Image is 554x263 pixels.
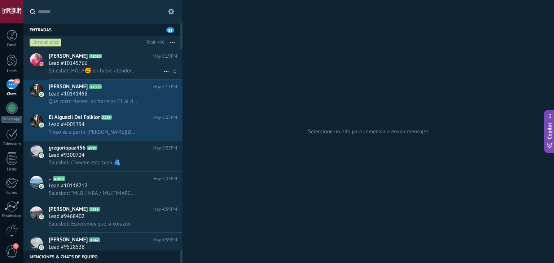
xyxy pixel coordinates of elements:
[39,122,44,128] img: icon
[49,60,88,67] span: Lead #10145766
[546,123,553,139] span: Copilot
[23,250,180,263] div: Menciones & Chats de equipo
[1,69,22,73] div: Leads
[164,36,180,49] button: Más
[101,115,112,120] span: A289
[23,233,183,263] a: avataricon[PERSON_NAME]A942Hoy 4:59PMLead #9528538
[23,171,183,202] a: avataricon..A1008Hoy 5:03PMLead #10118212Salesbot: *MLB / NBA / MULTIMARCA / F1 (M-L)* 👕 DOCENA: ...
[89,54,102,58] span: A1010
[49,83,88,90] span: [PERSON_NAME]
[49,129,137,135] span: Y eso es a partir [PERSON_NAME][DATE]?
[23,110,183,141] a: avatariconEl Alguacil Del FolklorA289Hoy 5:05PMLead #4005394Y eso es a partir [PERSON_NAME][DATE]?
[166,27,174,33] span: 33
[143,39,164,46] div: Total: 490
[23,202,183,232] a: avataricon[PERSON_NAME]A936Hoy 4:59PMLead #9468402Salesbot: Esperemos que si corazón
[49,175,52,182] span: ..
[13,243,19,249] span: 3
[39,153,44,158] img: icon
[49,98,137,105] span: Qué costo tienen las franelas F1 al detal?
[89,84,102,89] span: A1009
[49,190,137,197] span: Salesbot: *MLB / NBA / MULTIMARCA / F1 (M-L)* 👕 DOCENA: 114$ (9,5$c/u) MEDIA DOCENA: 63$ (10,5$c/...
[49,159,120,166] span: Salesbot: Chevere esta bien 🫂
[49,144,85,152] span: gregoriopaz456
[1,116,22,123] div: WhatsApp
[49,206,88,213] span: [PERSON_NAME]
[49,220,131,227] span: Salesbot: Esperemos que si corazón
[49,53,88,60] span: [PERSON_NAME]
[49,244,84,251] span: Lead #9528538
[39,245,44,250] img: icon
[1,191,22,195] div: Correo
[39,214,44,219] img: icon
[153,53,177,60] span: Hoy 5:19PM
[87,146,97,150] span: A919
[153,236,177,244] span: Hoy 4:59PM
[1,43,22,48] div: Panel
[39,61,44,66] img: icon
[89,237,100,242] span: A942
[53,176,66,181] span: A1008
[30,38,62,47] div: Chats abiertos
[89,207,100,211] span: A936
[153,206,177,213] span: Hoy 4:59PM
[1,214,22,219] div: Estadísticas
[49,236,88,244] span: [PERSON_NAME]
[153,83,177,90] span: Hoy 5:17PM
[49,121,84,128] span: Lead #4005394
[23,23,180,36] div: Entradas
[23,141,183,171] a: avataricongregoriopaz456A919Hoy 5:03PMLead #9300724Salesbot: Chevere esta bien 🫂
[1,92,22,97] div: Chats
[153,114,177,121] span: Hoy 5:05PM
[39,184,44,189] img: icon
[23,80,183,110] a: avataricon[PERSON_NAME]A1009Hoy 5:17PMLead #10141458Qué costo tienen las franelas F1 al detal?
[153,175,177,182] span: Hoy 5:03PM
[49,90,88,98] span: Lead #10141458
[49,152,84,159] span: Lead #9300724
[1,142,22,147] div: Calendario
[49,182,88,190] span: Lead #10118212
[153,144,177,152] span: Hoy 5:03PM
[39,92,44,97] img: icon
[49,114,100,121] span: El Alguacil Del Folklor
[23,49,183,79] a: avataricon[PERSON_NAME]A1010Hoy 5:19PMLead #10145766Salesbot: HOLA🥰 en breve atenderemos la infor...
[1,167,22,172] div: Listas
[14,79,20,84] span: 33
[49,213,84,220] span: Lead #9468402
[49,67,137,74] span: Salesbot: HOLA🥰 en breve atenderemos la información que necesitas. Este es nuestro número 0412826...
